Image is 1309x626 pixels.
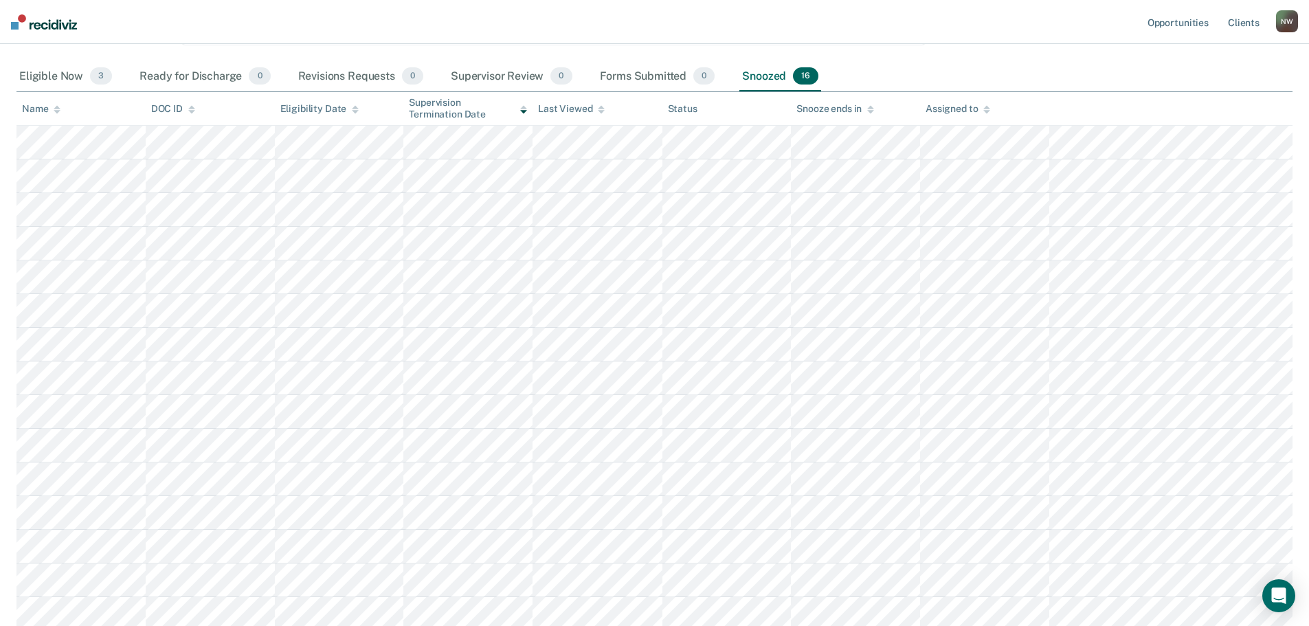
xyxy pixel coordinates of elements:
span: 0 [402,67,423,85]
div: N W [1276,10,1298,32]
div: Snooze ends in [796,103,874,115]
div: Snoozed16 [739,62,821,92]
button: NW [1276,10,1298,32]
span: 0 [550,67,572,85]
div: Supervisor Review0 [448,62,575,92]
span: 3 [90,67,112,85]
div: Revisions Requests0 [295,62,426,92]
div: Supervision Termination Date [409,97,527,120]
div: Name [22,103,60,115]
span: 0 [693,67,715,85]
img: Recidiviz [11,14,77,30]
span: 16 [793,67,818,85]
div: Assigned to [926,103,990,115]
div: Status [668,103,697,115]
div: Eligible Now3 [16,62,115,92]
div: Last Viewed [538,103,605,115]
div: DOC ID [151,103,195,115]
div: Forms Submitted0 [597,62,718,92]
span: 0 [249,67,270,85]
div: Ready for Discharge0 [137,62,273,92]
div: Eligibility Date [280,103,359,115]
div: Open Intercom Messenger [1262,579,1295,612]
